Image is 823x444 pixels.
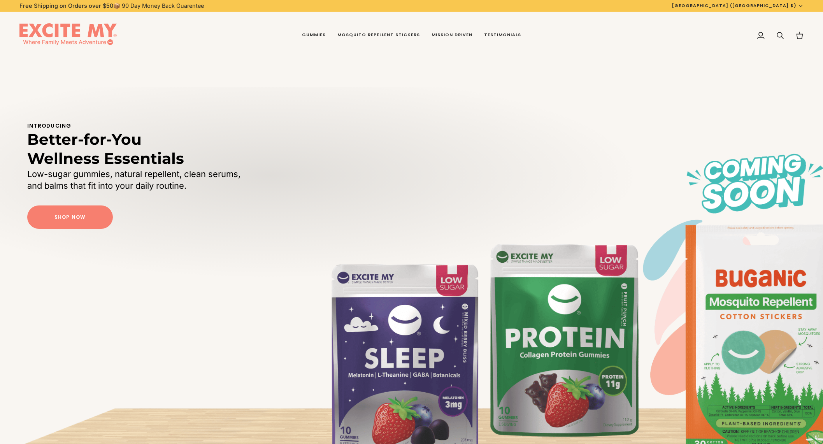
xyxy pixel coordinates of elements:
span: Mission Driven [432,32,472,38]
p: 📦 90 Day Money Back Guarentee [19,2,204,10]
img: EXCITE MY® [19,23,117,47]
button: [GEOGRAPHIC_DATA] ([GEOGRAPHIC_DATA] $) [666,2,809,9]
a: Shop Now [27,205,113,229]
span: Testimonials [484,32,521,38]
a: Gummies [296,12,332,59]
span: Gummies [302,32,326,38]
strong: Free Shipping on Orders over $50 [19,2,113,9]
a: Mosquito Repellent Stickers [332,12,426,59]
span: Mosquito Repellent Stickers [337,32,420,38]
a: Mission Driven [426,12,478,59]
a: Testimonials [478,12,527,59]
